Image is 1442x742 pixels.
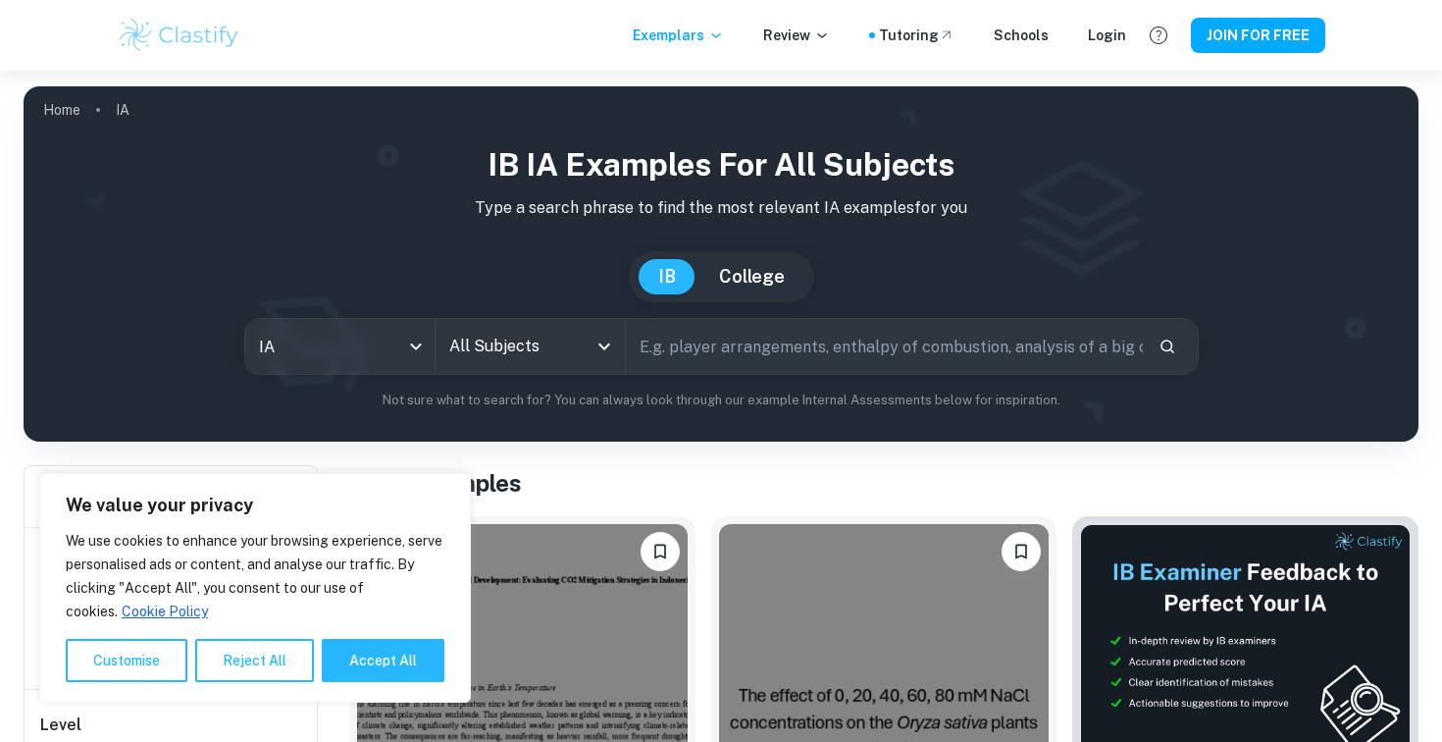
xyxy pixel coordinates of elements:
[763,25,830,46] p: Review
[24,86,1418,442] img: profile cover
[117,16,241,55] img: Clastify logo
[633,25,724,46] p: Exemplars
[641,532,680,571] button: Please log in to bookmark exemplars
[245,319,435,374] div: IA
[1142,19,1175,52] button: Help and Feedback
[195,639,314,682] button: Reject All
[39,196,1403,220] p: Type a search phrase to find the most relevant IA examples for you
[121,603,209,620] a: Cookie Policy
[43,96,80,124] a: Home
[1088,25,1126,46] a: Login
[39,141,1403,188] h1: IB IA examples for all subjects
[322,639,444,682] button: Accept All
[40,714,303,737] h6: Level
[116,99,129,121] p: IA
[66,529,444,623] p: We use cookies to enhance your browsing experience, serve personalised ads or content, and analys...
[39,391,1403,410] p: Not sure what to search for? You can always look through our example Internal Assessments below f...
[1151,330,1184,363] button: Search
[639,259,695,294] button: IB
[994,25,1049,46] a: Schools
[66,494,444,517] p: We value your privacy
[591,333,618,360] button: Open
[879,25,954,46] a: Tutoring
[349,465,1418,501] h1: All IA Examples
[39,473,471,703] div: We value your privacy
[1191,18,1325,53] button: JOIN FOR FREE
[699,259,804,294] button: College
[626,319,1143,374] input: E.g. player arrangements, enthalpy of combustion, analysis of a big city...
[1002,532,1041,571] button: Please log in to bookmark exemplars
[66,639,187,682] button: Customise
